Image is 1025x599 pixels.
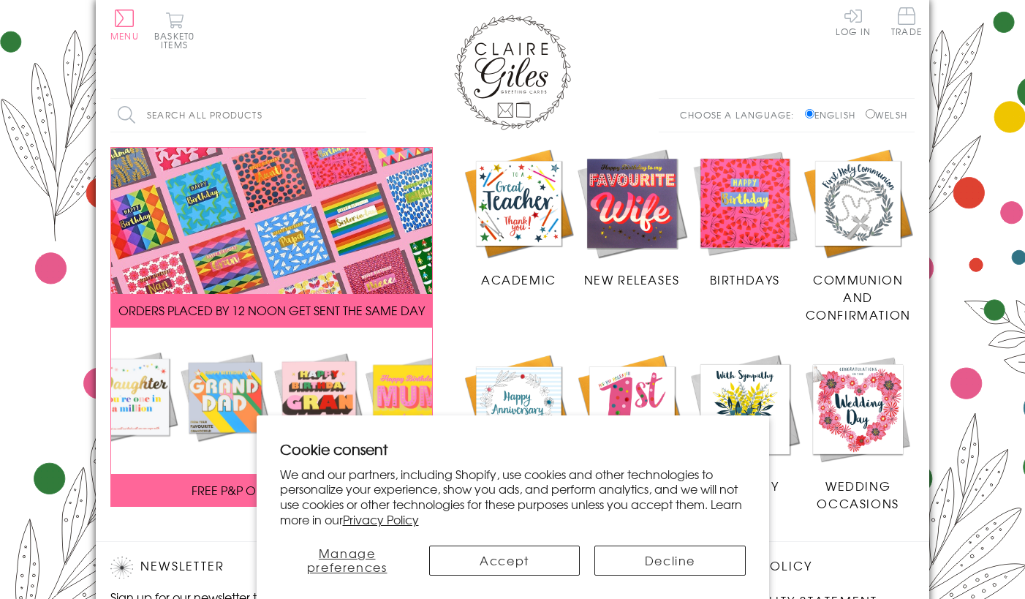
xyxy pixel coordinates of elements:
a: Log In [836,7,871,36]
a: Academic [462,147,575,289]
label: Welsh [866,108,907,121]
a: Privacy Policy [343,511,419,528]
button: Basket0 items [154,12,194,49]
a: Anniversary [462,353,575,494]
a: Communion and Confirmation [801,147,915,324]
input: English [805,109,814,118]
input: Search [352,99,366,132]
a: Wedding Occasions [801,353,915,512]
a: Sympathy [689,353,802,494]
h2: Cookie consent [280,439,746,459]
a: Trade [891,7,922,39]
a: New Releases [575,147,689,289]
span: ORDERS PLACED BY 12 NOON GET SENT THE SAME DAY [118,301,425,319]
p: We and our partners, including Shopify, use cookies and other technologies to personalize your ex... [280,467,746,527]
span: 0 items [161,29,194,51]
span: Academic [481,271,556,288]
span: Communion and Confirmation [806,271,911,323]
p: Choose a language: [680,108,802,121]
span: Menu [110,29,139,42]
button: Decline [594,546,745,576]
button: Accept [429,546,580,576]
a: Age Cards [575,353,689,494]
span: FREE P&P ON ALL UK ORDERS [192,481,352,499]
span: Birthdays [710,271,780,288]
input: Welsh [866,109,875,118]
button: Manage preferences [280,546,415,576]
span: Trade [891,7,922,36]
input: Search all products [110,99,366,132]
h2: Newsletter [110,557,359,579]
span: Wedding Occasions [817,477,899,512]
span: Manage preferences [307,544,387,576]
label: English [805,108,863,121]
span: New Releases [584,271,680,288]
button: Menu [110,10,139,40]
img: Claire Giles Greetings Cards [454,15,571,130]
a: Birthdays [689,147,802,289]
